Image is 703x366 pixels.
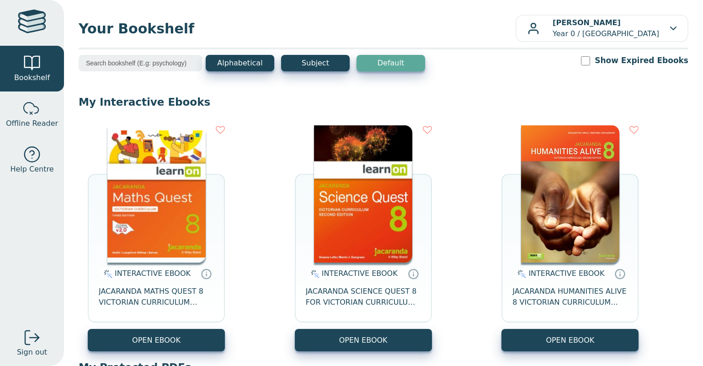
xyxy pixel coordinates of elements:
img: interactive.svg [308,269,320,280]
span: JACARANDA MATHS QUEST 8 VICTORIAN CURRICULUM LEARNON EBOOK 3E [99,286,214,308]
button: Alphabetical [206,55,274,71]
span: Offline Reader [6,118,58,129]
p: My Interactive Ebooks [79,95,688,109]
a: Interactive eBooks are accessed online via the publisher’s portal. They contain interactive resou... [201,268,212,279]
span: Bookshelf [14,72,50,83]
img: interactive.svg [101,269,112,280]
button: OPEN EBOOK [88,329,225,351]
img: fffb2005-5288-ea11-a992-0272d098c78b.png [314,125,412,263]
span: Your Bookshelf [79,18,516,39]
button: Default [357,55,425,71]
span: Sign out [17,347,47,358]
span: Help Centre [10,164,53,175]
span: INTERACTIVE EBOOK [528,269,604,278]
img: bee2d5d4-7b91-e911-a97e-0272d098c78b.jpg [521,125,619,263]
span: INTERACTIVE EBOOK [115,269,191,278]
img: interactive.svg [515,269,526,280]
span: JACARANDA HUMANITIES ALIVE 8 VICTORIAN CURRICULUM LEARNON EBOOK 2E [512,286,628,308]
a: Interactive eBooks are accessed online via the publisher’s portal. They contain interactive resou... [408,268,419,279]
b: [PERSON_NAME] [553,18,621,27]
img: c004558a-e884-43ec-b87a-da9408141e80.jpg [107,125,206,263]
a: Interactive eBooks are accessed online via the publisher’s portal. They contain interactive resou... [614,268,625,279]
p: Year 0 / [GEOGRAPHIC_DATA] [553,17,659,39]
input: Search bookshelf (E.g: psychology) [79,55,202,71]
button: Subject [281,55,350,71]
button: OPEN EBOOK [501,329,639,351]
span: INTERACTIVE EBOOK [322,269,398,278]
button: [PERSON_NAME]Year 0 / [GEOGRAPHIC_DATA] [516,15,688,42]
span: JACARANDA SCIENCE QUEST 8 FOR VICTORIAN CURRICULUM LEARNON 2E EBOOK [306,286,421,308]
label: Show Expired Ebooks [595,55,688,66]
button: OPEN EBOOK [295,329,432,351]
